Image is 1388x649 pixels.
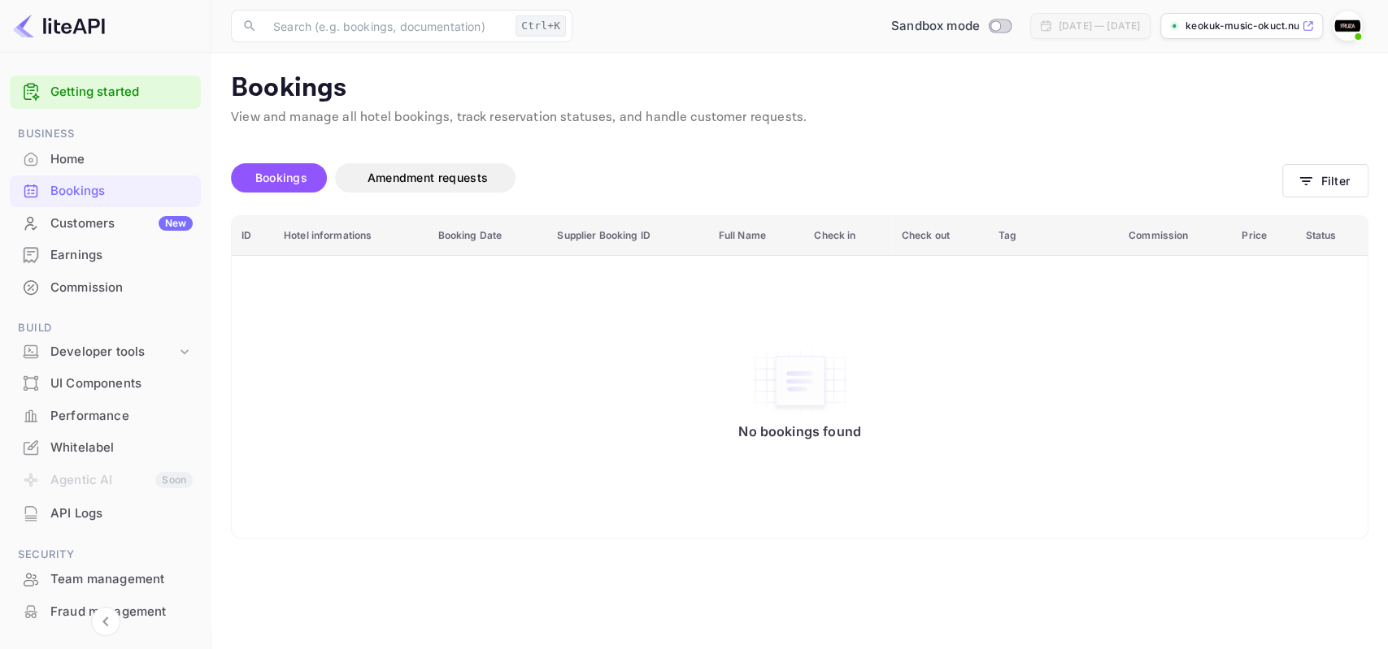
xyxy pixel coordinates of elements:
[255,171,307,184] span: Bookings
[50,214,193,233] div: Customers
[10,546,201,564] span: Security
[10,338,201,366] div: Developer tools
[232,216,1368,539] table: booking table
[10,272,201,304] div: Commission
[50,504,193,523] div: API Logs
[10,272,201,302] a: Commission
[10,144,201,174] a: Home
[751,347,849,415] img: No bookings found
[231,72,1368,105] p: Bookings
[1282,164,1368,197] button: Filter
[10,368,201,398] a: UI Components
[91,607,120,636] button: Collapse navigation
[10,564,201,595] div: Team management
[10,76,201,109] div: Getting started
[50,83,193,102] a: Getting started
[1232,216,1295,256] th: Price
[885,17,1017,36] div: Switch to Production mode
[892,216,989,256] th: Check out
[50,343,176,361] div: Developer tools
[50,570,193,589] div: Team management
[10,596,201,628] div: Fraud management
[738,423,861,439] p: No bookings found
[10,125,201,143] span: Business
[159,216,193,231] div: New
[10,498,201,530] div: API Logs
[231,163,1282,193] div: account-settings tabs
[1295,216,1368,256] th: Status
[10,400,201,431] a: Performance
[891,17,980,36] span: Sandbox mode
[10,596,201,626] a: Fraud management
[547,216,708,256] th: Supplier Booking ID
[263,10,509,42] input: Search (e.g. bookings, documentation)
[516,15,566,37] div: Ctrl+K
[709,216,805,256] th: Full Name
[10,564,201,594] a: Team management
[50,182,193,201] div: Bookings
[10,319,201,337] span: Build
[10,368,201,400] div: UI Components
[274,216,429,256] th: Hotel informations
[428,216,547,256] th: Booking Date
[231,108,1368,128] p: View and manage all hotel bookings, track reservation statuses, and handle customer requests.
[1059,19,1140,33] div: [DATE] — [DATE]
[10,432,201,464] div: Whitelabel
[10,240,201,270] a: Earnings
[989,216,1119,256] th: Tag
[50,374,193,393] div: UI Components
[10,240,201,271] div: Earnings
[10,175,201,207] div: Bookings
[10,208,201,240] div: CustomersNew
[50,279,193,297] div: Commission
[10,498,201,528] a: API Logs
[10,208,201,238] a: CustomersNew
[50,150,193,169] div: Home
[50,603,193,621] div: Fraud management
[13,13,105,39] img: LiteAPI logo
[1334,13,1360,39] img: Keokuk Music
[50,246,193,265] div: Earnings
[804,216,891,256] th: Check in
[50,407,193,426] div: Performance
[232,216,274,256] th: ID
[10,432,201,462] a: Whitelabel
[368,171,488,184] span: Amendment requests
[10,175,201,206] a: Bookings
[1186,19,1299,33] p: keokuk-music-okuct.nui...
[1119,216,1232,256] th: Commission
[10,144,201,175] div: Home
[50,439,193,457] div: Whitelabel
[10,400,201,432] div: Performance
